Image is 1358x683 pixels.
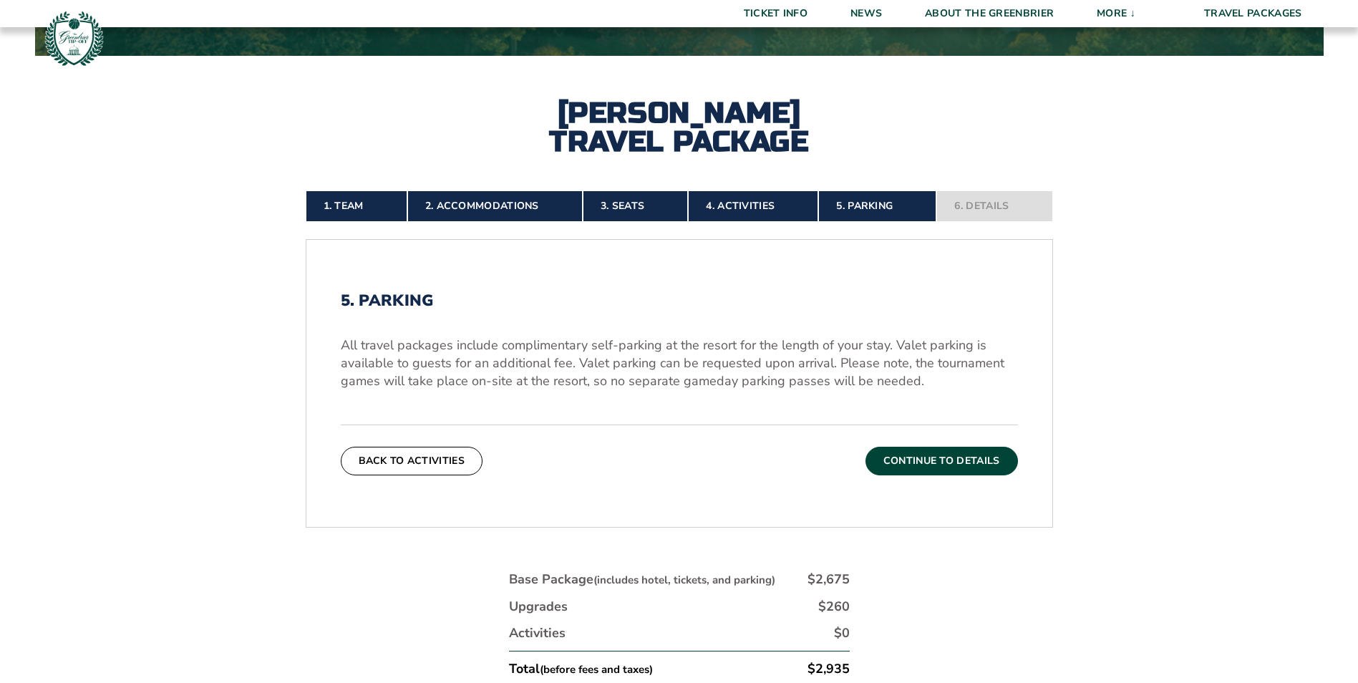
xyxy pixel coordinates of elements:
[509,624,566,642] div: Activities
[593,573,775,587] small: (includes hotel, tickets, and parking)
[865,447,1018,475] button: Continue To Details
[818,598,850,616] div: $260
[509,571,775,588] div: Base Package
[341,291,1018,310] h2: 5. Parking
[834,624,850,642] div: $0
[43,7,105,69] img: Greenbrier Tip-Off
[306,190,407,222] a: 1. Team
[807,571,850,588] div: $2,675
[688,190,818,222] a: 4. Activities
[522,99,837,156] h2: [PERSON_NAME] Travel Package
[540,662,653,677] small: (before fees and taxes)
[407,190,583,222] a: 2. Accommodations
[509,598,568,616] div: Upgrades
[341,336,1018,391] p: All travel packages include complimentary self-parking at the resort for the length of your stay....
[807,660,850,678] div: $2,935
[509,660,653,678] div: Total
[341,447,482,475] button: Back To Activities
[583,190,688,222] a: 3. Seats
